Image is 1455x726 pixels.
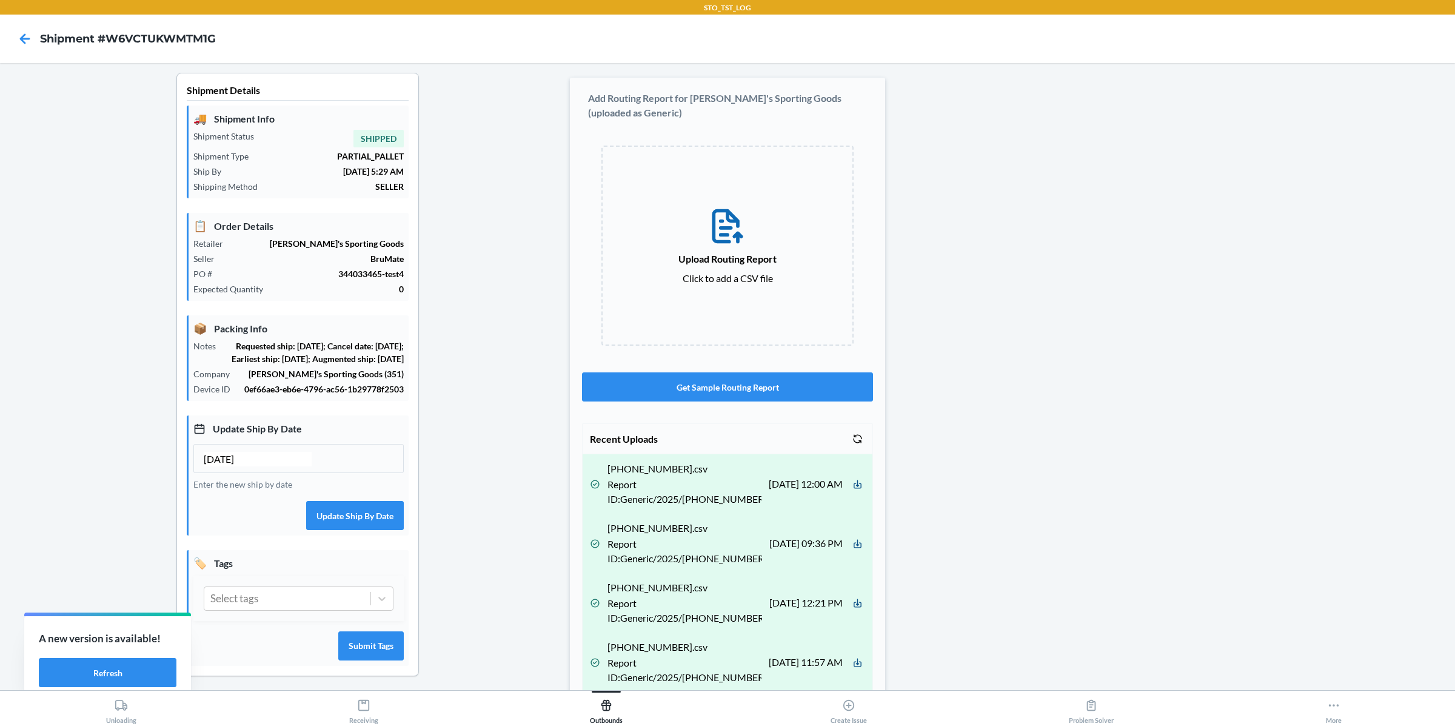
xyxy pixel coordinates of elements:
h4: Shipment #W6VCTUKWMTM1G [40,31,216,47]
button: Download [850,477,865,492]
p: [DATE] 5:29 AM [231,165,404,178]
p: Add Routing Report for [PERSON_NAME]'s Sporting Goods (uploaded as Generic) [588,91,867,120]
p: Upload Routing Report [678,252,777,266]
p: Ship By [193,165,231,178]
p: BruMate [224,252,404,265]
p: [PHONE_NUMBER].csv [607,462,761,476]
p: Enter the new ship by date [193,478,404,491]
p: Click to add a CSV file [683,271,773,286]
button: Get Sample Routing Report [582,372,873,402]
p: [PERSON_NAME]'s Sporting Goods (351) [239,368,404,380]
p: Report ID : Generic/2025/[PHONE_NUMBER].csv [607,596,762,625]
p: Notes [193,340,226,352]
div: Select tags [210,591,258,607]
p: Order Details [193,218,404,234]
div: Problem Solver [1069,694,1114,724]
button: Problem Solver [970,691,1212,724]
button: Refresh [39,658,176,687]
p: 0ef66ae3-eb6e-4796-ac56-1b29778f2503 [240,383,404,395]
p: PO # [193,267,222,280]
button: Refresh list [850,431,865,446]
input: MM/DD/YYYY [204,452,312,466]
p: Report ID : Generic/2025/[PHONE_NUMBER].csv [607,477,761,506]
p: Update Ship By Date [193,420,404,437]
p: [DATE] 09:36 PM [769,536,843,551]
div: More [1326,694,1342,724]
p: A new version is available! [39,631,176,647]
p: STO_TST_LOG [704,2,751,13]
p: [PHONE_NUMBER].csv [607,521,762,536]
p: [PHONE_NUMBER].csv [607,640,761,654]
p: PARTIAL_PALLET [258,150,404,163]
p: Shipment Type [193,150,258,163]
p: Shipment Details [187,83,409,101]
p: Expected Quantity [193,283,273,295]
p: [PHONE_NUMBER].csv [607,580,762,595]
span: 📋 [193,218,207,234]
p: [DATE] 12:00 AM [769,477,843,491]
span: SHIPPED [353,130,404,147]
p: Shipment Status [193,130,264,143]
p: 344033465-test4 [222,267,404,280]
p: SELLER [267,180,404,193]
p: Shipping Method [193,180,267,193]
span: 🚚 [193,110,207,127]
p: [PERSON_NAME]'s Sporting Goods [233,237,404,250]
p: Report ID : Generic/2025/[PHONE_NUMBER].csv [607,656,761,685]
p: Tags [193,555,404,571]
button: Outbounds [485,691,727,724]
p: Retailer [193,237,233,250]
div: Unloading [106,694,136,724]
div: Create Issue [831,694,867,724]
p: Company [193,368,239,380]
span: 📦 [193,320,207,337]
p: [DATE] 12:21 PM [769,596,843,610]
p: Seller [193,252,224,265]
button: Receiving [242,691,485,724]
p: Recent Uploads [590,432,658,446]
p: [DATE] 11:57 AM [769,655,843,670]
p: Report ID : Generic/2025/[PHONE_NUMBER].csv [607,537,762,566]
div: Receiving [349,694,378,724]
button: Create Issue [727,691,970,724]
button: More [1212,691,1455,724]
button: Download [850,596,865,611]
button: Submit Tags [338,631,404,660]
p: Device ID [193,383,240,395]
button: Update Ship By Date [306,501,404,530]
p: Shipment Info [193,110,404,127]
p: Packing Info [193,320,404,337]
p: 0 [273,283,404,295]
div: Outbounds [590,694,623,724]
span: 🏷️ [193,555,207,571]
p: Requested ship: [DATE]; Cancel date: [DATE]; Earliest ship: [DATE]; Augmented ship: [DATE] [226,340,404,365]
button: Download [850,655,865,670]
button: Download [850,536,865,551]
